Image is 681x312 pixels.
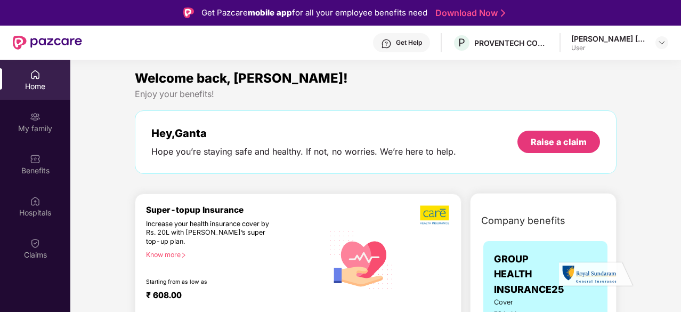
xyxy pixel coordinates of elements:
[30,154,40,164] img: svg+xml;base64,PHN2ZyBpZD0iQmVuZWZpdHMiIHhtbG5zPSJodHRwOi8vd3d3LnczLm9yZy8yMDAwL3N2ZyIgd2lkdGg9Ij...
[151,127,456,140] div: Hey, Ganta
[30,69,40,80] img: svg+xml;base64,PHN2ZyBpZD0iSG9tZSIgeG1sbnM9Imh0dHA6Ly93d3cudzMub3JnLzIwMDAvc3ZnIiB3aWR0aD0iMjAiIG...
[146,251,317,258] div: Know more
[151,146,456,157] div: Hope you’re staying safe and healthy. If not, no worries. We’re here to help.
[146,278,278,286] div: Starting from as low as
[146,290,313,303] div: ₹ 608.00
[146,205,323,215] div: Super-topup Insurance
[494,252,564,297] span: GROUP HEALTH INSURANCE25
[481,213,565,228] span: Company benefits
[30,196,40,206] img: svg+xml;base64,PHN2ZyBpZD0iSG9zcGl0YWxzIiB4bWxucz0iaHR0cDovL3d3dy53My5vcmcvMjAwMC9zdmciIHdpZHRoPS...
[30,111,40,122] img: svg+xml;base64,PHN2ZyB3aWR0aD0iMjAiIGhlaWdodD0iMjAiIHZpZXdCb3g9IjAgMCAyMCAyMCIgZmlsbD0ibm9uZSIgeG...
[420,205,450,225] img: b5dec4f62d2307b9de63beb79f102df3.png
[146,220,278,246] div: Increase your health insurance cover by Rs. 20L with [PERSON_NAME]’s super top-up plan.
[30,238,40,249] img: svg+xml;base64,PHN2ZyBpZD0iQ2xhaW0iIHhtbG5zPSJodHRwOi8vd3d3LnczLm9yZy8yMDAwL3N2ZyIgd2lkdGg9IjIwIi...
[531,136,587,148] div: Raise a claim
[135,70,348,86] span: Welcome back, [PERSON_NAME]!
[248,7,292,18] strong: mobile app
[435,7,502,19] a: Download Now
[559,261,634,287] img: insurerLogo
[381,38,392,49] img: svg+xml;base64,PHN2ZyBpZD0iSGVscC0zMngzMiIgeG1sbnM9Imh0dHA6Ly93d3cudzMub3JnLzIwMDAvc3ZnIiB3aWR0aD...
[571,34,646,44] div: [PERSON_NAME] [PERSON_NAME]
[135,89,617,100] div: Enjoy your benefits!
[201,6,427,19] div: Get Pazcare for all your employee benefits need
[181,252,187,258] span: right
[458,36,465,49] span: P
[13,36,82,50] img: New Pazcare Logo
[474,38,549,48] div: PROVENTECH CONSULTING PRIVATE LIMITED
[494,297,533,308] span: Cover
[658,38,666,47] img: svg+xml;base64,PHN2ZyBpZD0iRHJvcGRvd24tMzJ4MzIiIHhtbG5zPSJodHRwOi8vd3d3LnczLm9yZy8yMDAwL3N2ZyIgd2...
[323,220,400,298] img: svg+xml;base64,PHN2ZyB4bWxucz0iaHR0cDovL3d3dy53My5vcmcvMjAwMC9zdmciIHhtbG5zOnhsaW5rPSJodHRwOi8vd3...
[501,7,505,19] img: Stroke
[571,44,646,52] div: User
[396,38,422,47] div: Get Help
[183,7,194,18] img: Logo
